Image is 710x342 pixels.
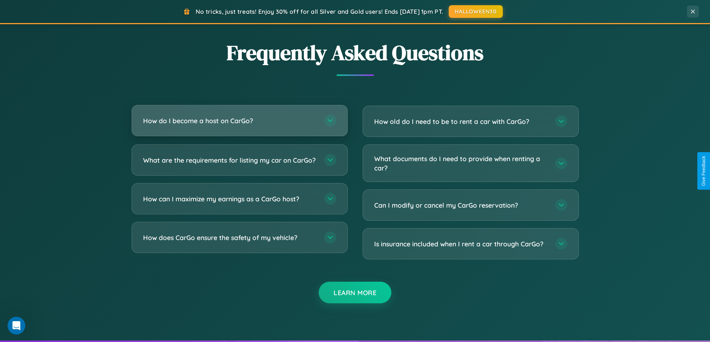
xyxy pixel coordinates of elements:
h3: Is insurance included when I rent a car through CarGo? [374,239,548,249]
h3: How old do I need to be to rent a car with CarGo? [374,117,548,126]
button: Learn More [319,282,391,303]
span: No tricks, just treats! Enjoy 30% off for all Silver and Gold users! Ends [DATE] 1pm PT. [196,8,443,15]
h3: How can I maximize my earnings as a CarGo host? [143,194,317,204]
h2: Frequently Asked Questions [132,38,579,67]
h3: What are the requirements for listing my car on CarGo? [143,156,317,165]
h3: Can I modify or cancel my CarGo reservation? [374,201,548,210]
button: HALLOWEEN30 [449,5,503,18]
iframe: Intercom live chat [7,317,25,335]
h3: How does CarGo ensure the safety of my vehicle? [143,233,317,242]
h3: What documents do I need to provide when renting a car? [374,154,548,172]
div: Give Feedback [701,156,706,186]
h3: How do I become a host on CarGo? [143,116,317,125]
